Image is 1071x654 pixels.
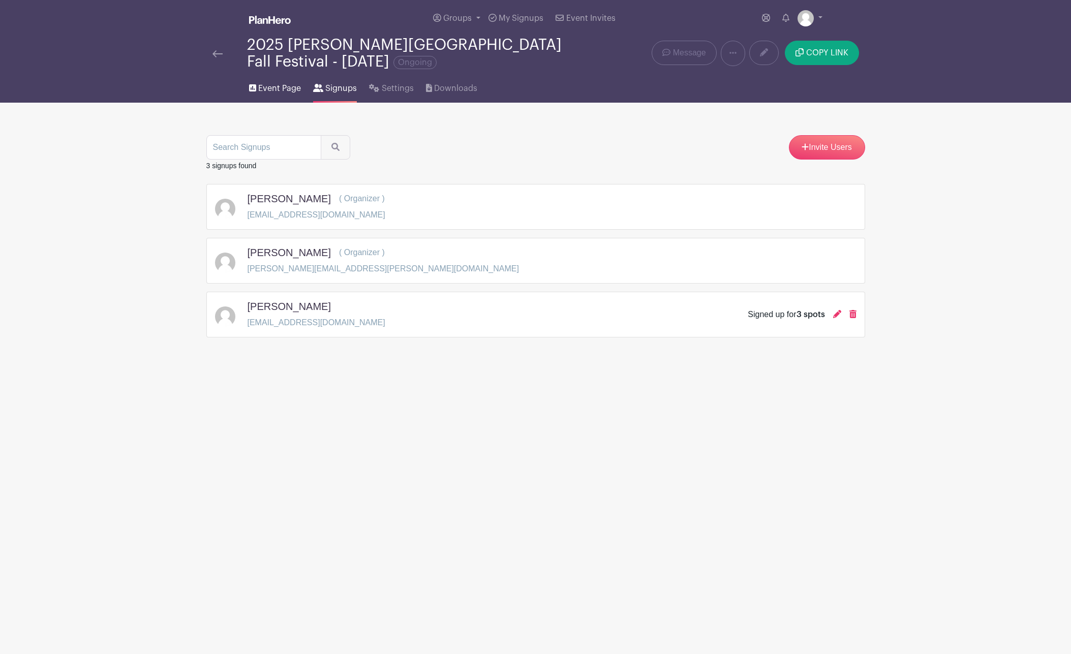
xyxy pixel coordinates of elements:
span: Ongoing [393,56,437,69]
input: Search Signups [206,135,321,160]
span: Event Invites [566,14,616,22]
a: Message [652,41,716,65]
p: [EMAIL_ADDRESS][DOMAIN_NAME] [248,317,385,329]
span: Signups [325,82,357,95]
h5: [PERSON_NAME] [248,300,331,313]
img: logo_white-6c42ec7e38ccf1d336a20a19083b03d10ae64f83f12c07503d8b9e83406b4c7d.svg [249,16,291,24]
img: default-ce2991bfa6775e67f084385cd625a349d9dcbb7a52a09fb2fda1e96e2d18dcdb.png [798,10,814,26]
div: 2025 [PERSON_NAME][GEOGRAPHIC_DATA] Fall Festival - [DATE] [247,37,576,70]
img: default-ce2991bfa6775e67f084385cd625a349d9dcbb7a52a09fb2fda1e96e2d18dcdb.png [215,199,235,219]
span: Settings [382,82,414,95]
img: default-ce2991bfa6775e67f084385cd625a349d9dcbb7a52a09fb2fda1e96e2d18dcdb.png [215,306,235,327]
span: 3 spots [797,310,825,319]
span: Downloads [434,82,477,95]
a: Invite Users [789,135,865,160]
span: My Signups [499,14,543,22]
small: 3 signups found [206,162,257,170]
button: COPY LINK [785,41,859,65]
img: default-ce2991bfa6775e67f084385cd625a349d9dcbb7a52a09fb2fda1e96e2d18dcdb.png [215,253,235,273]
p: [PERSON_NAME][EMAIL_ADDRESS][PERSON_NAME][DOMAIN_NAME] [248,263,519,275]
h5: [PERSON_NAME] [248,193,331,205]
span: Groups [443,14,472,22]
a: Settings [369,70,413,103]
h5: [PERSON_NAME] [248,246,331,259]
div: Signed up for [748,308,824,321]
a: Downloads [426,70,477,103]
img: back-arrow-29a5d9b10d5bd6ae65dc969a981735edf675c4d7a1fe02e03b50dbd4ba3cdb55.svg [212,50,223,57]
span: ( Organizer ) [339,194,385,203]
span: ( Organizer ) [339,248,385,257]
a: Signups [313,70,357,103]
span: Event Page [258,82,301,95]
span: Message [673,47,706,59]
a: Event Page [249,70,301,103]
span: COPY LINK [806,49,848,57]
p: [EMAIL_ADDRESS][DOMAIN_NAME] [248,209,385,221]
